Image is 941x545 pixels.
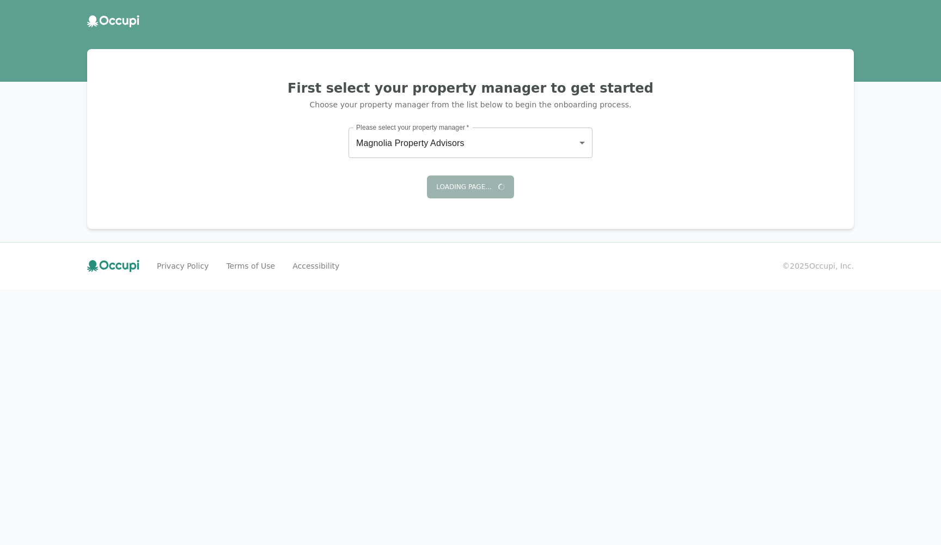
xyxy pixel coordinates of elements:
p: Choose your property manager from the list below to begin the onboarding process. [100,99,841,110]
label: Please select your property manager [356,123,469,132]
a: Terms of Use [226,261,275,271]
h2: First select your property manager to get started [100,80,841,97]
a: Privacy Policy [157,261,209,271]
div: Magnolia Property Advisors [349,128,592,158]
a: Accessibility [292,261,339,271]
small: © 2025 Occupi, Inc. [782,261,854,271]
